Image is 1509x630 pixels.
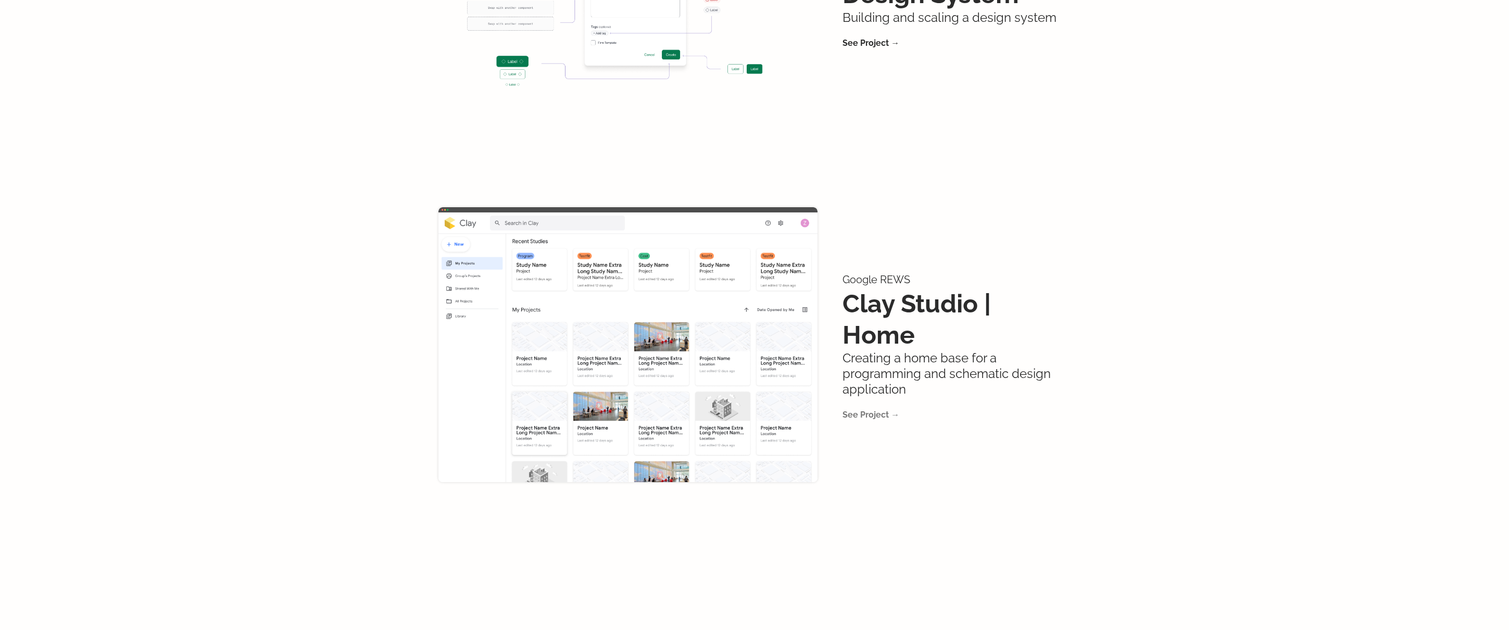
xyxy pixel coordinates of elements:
[842,350,1064,397] p: Creating a home base for a programming and schematic design application
[842,271,1064,288] p: Google REWS
[842,38,899,48] a: See Project →
[842,289,991,349] a: Clay Studio | Home
[842,10,1064,26] p: Building and scaling a design system
[438,207,818,482] img: Clay Project Image
[842,410,899,420] a: See Project →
